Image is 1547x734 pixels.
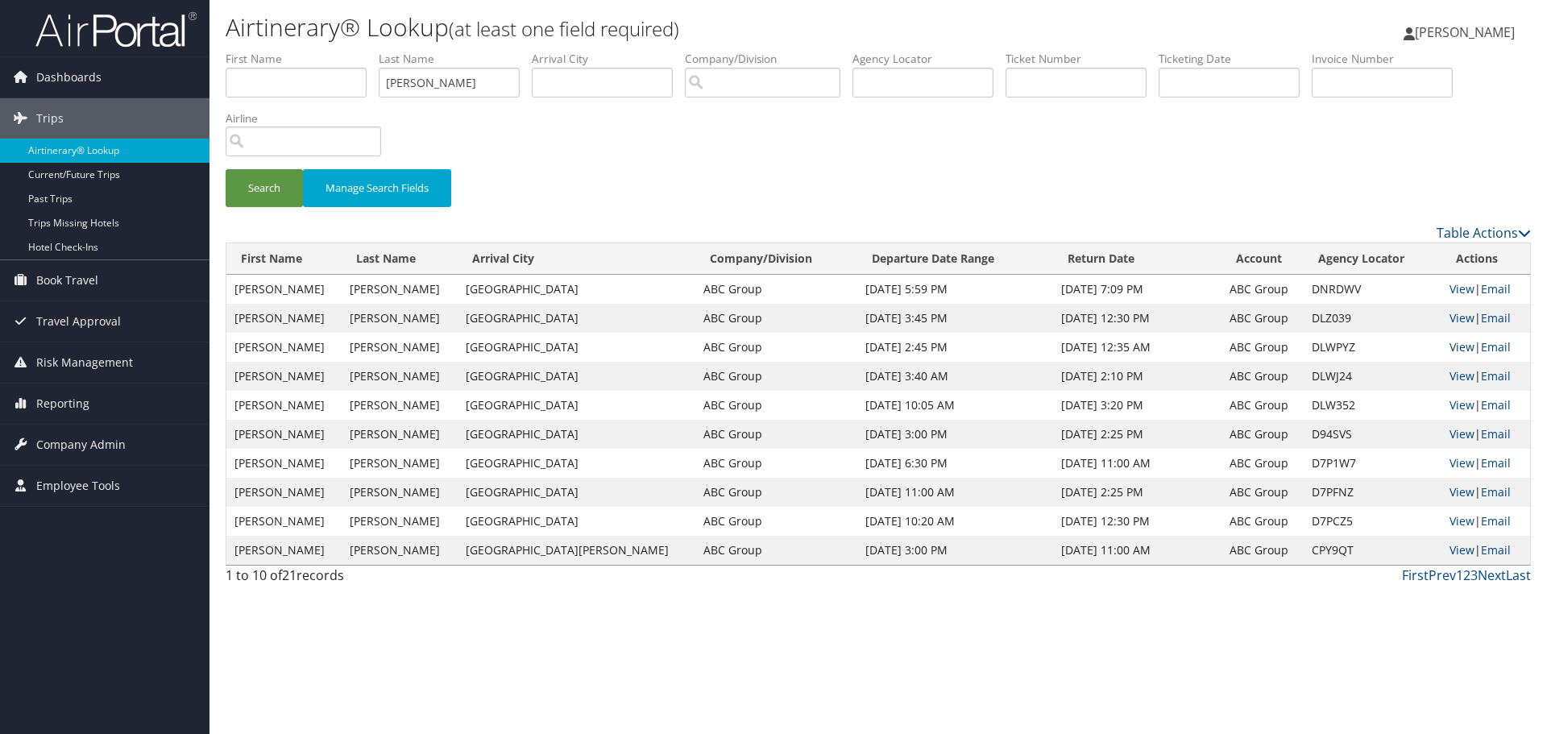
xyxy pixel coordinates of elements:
td: D94SVS [1304,420,1442,449]
td: [DATE] 10:05 AM [857,391,1052,420]
a: View [1450,310,1474,326]
td: [DATE] 7:09 PM [1053,275,1222,304]
a: View [1450,484,1474,500]
td: ABC Group [695,362,857,391]
td: [PERSON_NAME] [342,478,457,507]
a: 1 [1456,566,1463,584]
a: Prev [1429,566,1456,584]
a: [PERSON_NAME] [1404,8,1531,56]
span: Book Travel [36,260,98,301]
a: Email [1481,339,1511,355]
td: ABC Group [1221,275,1303,304]
a: Table Actions [1437,224,1531,242]
td: [PERSON_NAME] [226,449,342,478]
a: 3 [1470,566,1478,584]
td: ABC Group [695,391,857,420]
td: ABC Group [1221,420,1303,449]
td: [DATE] 3:00 PM [857,420,1052,449]
td: DLZ039 [1304,304,1442,333]
td: D7PFNZ [1304,478,1442,507]
td: | [1441,536,1530,565]
td: [PERSON_NAME] [226,420,342,449]
td: [DATE] 2:10 PM [1053,362,1222,391]
td: | [1441,449,1530,478]
td: [GEOGRAPHIC_DATA] [458,391,696,420]
a: View [1450,455,1474,471]
a: Email [1481,281,1511,297]
td: [DATE] 5:59 PM [857,275,1052,304]
a: Last [1506,566,1531,584]
a: Email [1481,455,1511,471]
span: 21 [282,566,297,584]
a: First [1402,566,1429,584]
button: Manage Search Fields [303,169,451,207]
button: Search [226,169,303,207]
span: Risk Management [36,342,133,383]
span: Dashboards [36,57,102,97]
a: View [1450,513,1474,529]
a: Email [1481,397,1511,413]
td: | [1441,362,1530,391]
td: | [1441,507,1530,536]
td: [GEOGRAPHIC_DATA] [458,275,696,304]
td: | [1441,275,1530,304]
td: [DATE] 12:35 AM [1053,333,1222,362]
td: [PERSON_NAME] [226,478,342,507]
td: DLWPYZ [1304,333,1442,362]
td: [DATE] 11:00 AM [857,478,1052,507]
label: Ticket Number [1006,51,1159,67]
a: View [1450,426,1474,442]
td: ABC Group [1221,478,1303,507]
td: ABC Group [1221,362,1303,391]
td: [PERSON_NAME] [342,507,457,536]
label: Arrival City [532,51,685,67]
td: [PERSON_NAME] [342,275,457,304]
td: [PERSON_NAME] [342,362,457,391]
td: [GEOGRAPHIC_DATA] [458,362,696,391]
span: Reporting [36,384,89,424]
th: Departure Date Range: activate to sort column ascending [857,243,1052,275]
td: ABC Group [695,304,857,333]
td: | [1441,391,1530,420]
span: Trips [36,98,64,139]
td: | [1441,420,1530,449]
td: ABC Group [695,449,857,478]
td: [DATE] 11:00 AM [1053,449,1222,478]
th: Agency Locator: activate to sort column ascending [1304,243,1442,275]
td: [DATE] 12:30 PM [1053,304,1222,333]
th: Return Date: activate to sort column ascending [1053,243,1222,275]
td: [DATE] 3:20 PM [1053,391,1222,420]
th: Account: activate to sort column ascending [1221,243,1303,275]
td: | [1441,478,1530,507]
a: Email [1481,484,1511,500]
td: [PERSON_NAME] [226,507,342,536]
label: Company/Division [685,51,852,67]
td: [DATE] 3:40 AM [857,362,1052,391]
td: [PERSON_NAME] [342,420,457,449]
td: [GEOGRAPHIC_DATA] [458,507,696,536]
a: 2 [1463,566,1470,584]
td: | [1441,304,1530,333]
a: Email [1481,513,1511,529]
img: airportal-logo.png [35,10,197,48]
td: ABC Group [695,536,857,565]
a: View [1450,339,1474,355]
th: First Name: activate to sort column ascending [226,243,342,275]
td: ABC Group [1221,507,1303,536]
label: Airline [226,110,393,126]
span: Employee Tools [36,466,120,506]
td: [DATE] 2:45 PM [857,333,1052,362]
th: Actions [1441,243,1530,275]
th: Last Name: activate to sort column ascending [342,243,457,275]
h1: Airtinerary® Lookup [226,10,1096,44]
td: CPY9QT [1304,536,1442,565]
td: [GEOGRAPHIC_DATA] [458,420,696,449]
label: Invoice Number [1312,51,1465,67]
td: [DATE] 6:30 PM [857,449,1052,478]
td: [GEOGRAPHIC_DATA] [458,449,696,478]
a: View [1450,397,1474,413]
td: [PERSON_NAME] [342,333,457,362]
td: [PERSON_NAME] [342,304,457,333]
td: ABC Group [1221,333,1303,362]
td: [DATE] 3:00 PM [857,536,1052,565]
